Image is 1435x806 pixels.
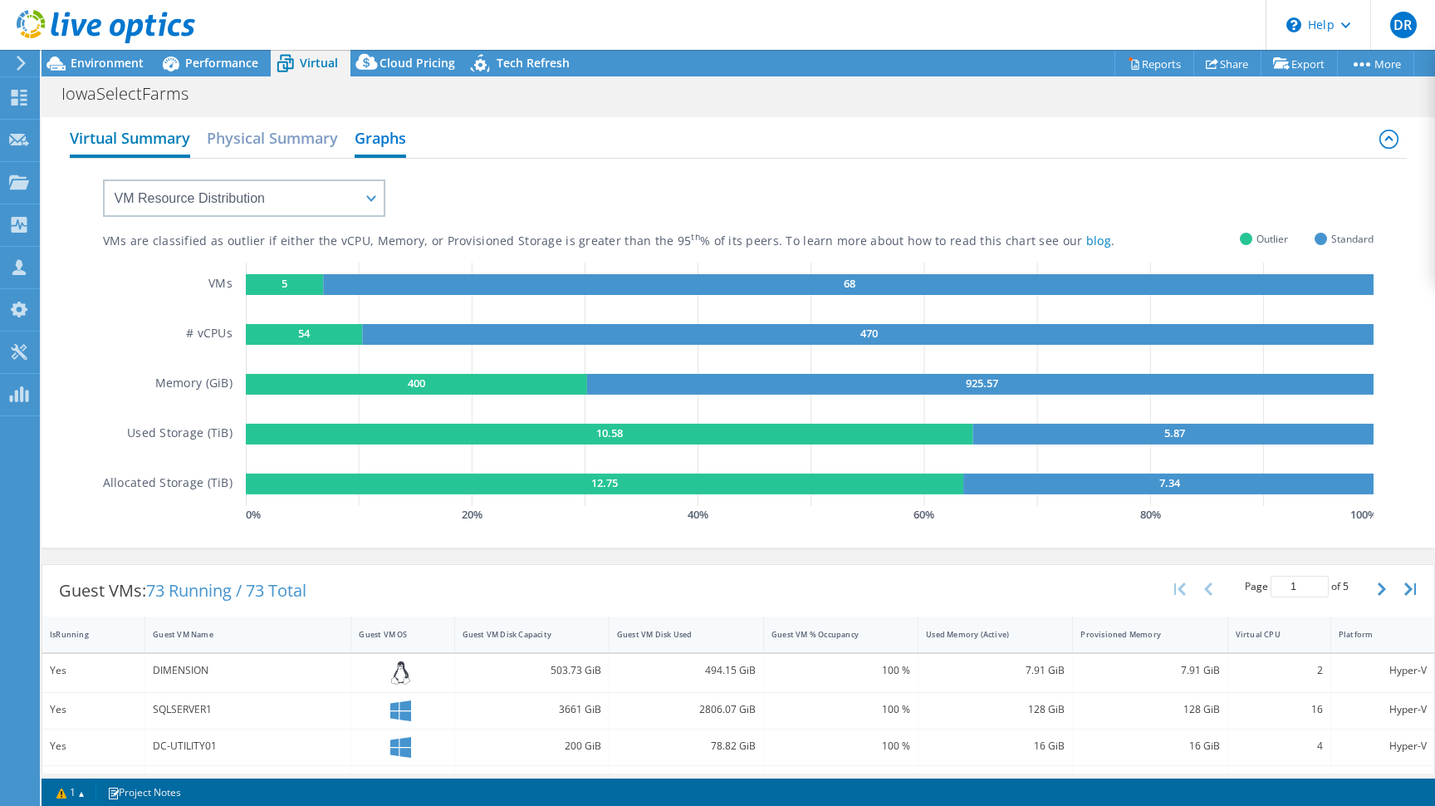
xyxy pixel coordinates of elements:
[617,629,736,640] div: Guest VM Disk Used
[617,700,756,719] div: 2806.07 GiB
[845,276,856,291] text: 68
[591,475,618,490] text: 12.75
[463,737,601,755] div: 200 GiB
[688,507,708,522] text: 40 %
[355,121,406,158] h2: Graphs
[155,374,233,395] h5: Memory (GiB)
[1339,700,1427,719] div: Hyper-V
[298,326,311,341] text: 54
[1236,700,1323,719] div: 16
[103,474,233,494] h5: Allocated Storage (TiB)
[463,700,601,719] div: 3661 GiB
[1343,579,1349,593] span: 5
[1080,629,1199,640] div: Provisioned Memory
[282,276,287,291] text: 5
[1339,661,1427,680] div: Hyper-V
[153,661,343,680] div: DIMENSION
[1271,576,1329,597] input: jump to page
[50,700,137,719] div: Yes
[1256,229,1288,248] span: Outlier
[42,565,323,617] div: Guest VMs:
[1236,629,1303,640] div: Virtual CPU
[127,424,233,445] h5: Used Storage (TiB)
[96,782,193,803] a: Project Notes
[462,507,482,522] text: 20 %
[246,506,1374,523] svg: GaugeChartPercentageAxisTexta
[1086,233,1111,248] a: blog
[1339,737,1427,755] div: Hyper-V
[1286,17,1301,32] svg: \n
[408,376,425,391] text: 400
[771,661,910,680] div: 100 %
[771,737,910,755] div: 100 %
[45,782,96,803] a: 1
[617,661,756,680] div: 494.15 GiB
[1331,229,1374,248] span: Standard
[380,55,455,71] span: Cloud Pricing
[186,324,233,345] h5: # vCPUs
[300,55,338,71] span: Virtual
[153,629,323,640] div: Guest VM Name
[914,507,935,522] text: 60 %
[50,661,137,680] div: Yes
[771,700,910,719] div: 100 %
[1236,737,1323,755] div: 4
[70,121,190,158] h2: Virtual Summary
[1080,661,1219,680] div: 7.91 GiB
[861,326,879,341] text: 470
[1164,425,1185,440] text: 5.87
[246,507,261,522] text: 0 %
[596,425,623,440] text: 10.58
[1236,661,1323,680] div: 2
[208,274,233,295] h5: VMs
[926,661,1065,680] div: 7.91 GiB
[1245,576,1349,597] span: Page of
[50,629,117,640] div: IsRunning
[359,629,426,640] div: Guest VM OS
[617,737,756,755] div: 78.82 GiB
[1337,51,1414,76] a: More
[926,700,1065,719] div: 128 GiB
[153,700,343,719] div: SQLSERVER1
[1261,51,1338,76] a: Export
[463,661,601,680] div: 503.73 GiB
[1339,629,1407,640] div: Platform
[207,121,338,155] h2: Physical Summary
[1080,700,1219,719] div: 128 GiB
[1160,475,1182,490] text: 7.34
[153,737,343,755] div: DC-UTILITY01
[54,85,214,103] h1: IowaSelectFarms
[103,233,1198,249] div: VMs are classified as outlier if either the vCPU, Memory, or Provisioned Storage is greater than ...
[71,55,144,71] span: Environment
[463,629,581,640] div: Guest VM Disk Capacity
[1350,507,1377,522] text: 100 %
[1114,51,1194,76] a: Reports
[1193,51,1261,76] a: Share
[146,579,306,602] span: 73 Running / 73 Total
[50,737,137,755] div: Yes
[1140,507,1161,522] text: 80 %
[926,737,1065,755] div: 16 GiB
[771,629,890,640] div: Guest VM % Occupancy
[691,231,700,243] sup: th
[926,629,1045,640] div: Used Memory (Active)
[1080,737,1219,755] div: 16 GiB
[966,376,998,391] text: 925.57
[185,55,258,71] span: Performance
[497,55,570,71] span: Tech Refresh
[1390,12,1417,38] span: DR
